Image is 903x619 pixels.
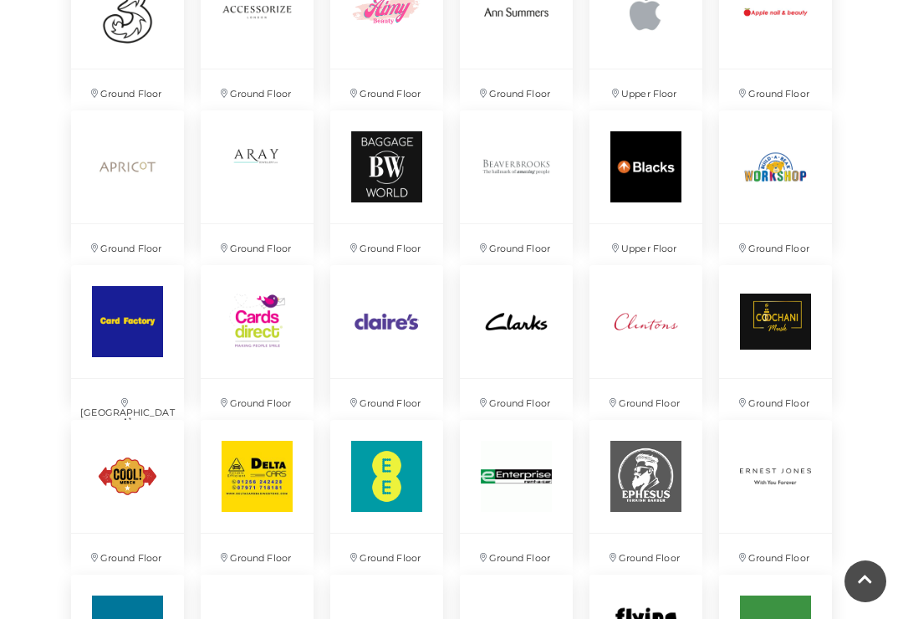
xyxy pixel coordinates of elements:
p: Upper Floor [589,224,702,265]
p: Ground Floor [460,224,573,265]
p: Ground Floor [330,224,443,265]
a: Upper Floor [581,102,711,257]
p: Ground Floor [589,379,702,420]
p: Ground Floor [460,379,573,420]
a: Ground Floor [581,257,711,412]
p: Ground Floor [71,224,184,265]
p: Ground Floor [201,534,314,575]
p: Ground Floor [330,69,443,110]
p: Ground Floor [719,69,832,110]
p: Ground Floor [201,224,314,265]
p: Ground Floor [719,224,832,265]
a: Ground Floor [451,412,581,566]
a: Ground Floor [63,102,192,257]
a: Ground Floor [451,102,581,257]
p: Ground Floor [201,379,314,420]
a: Ground Floor [322,102,451,257]
a: [GEOGRAPHIC_DATA] [63,257,192,412]
a: Ground Floor [711,102,840,257]
a: Ground Floor [192,257,322,412]
a: Ground Floor [322,412,451,566]
p: Ground Floor [589,534,702,575]
p: Ground Floor [460,69,573,110]
p: Ground Floor [201,69,314,110]
a: Ground Floor [711,257,840,412]
p: Ground Floor [71,69,184,110]
p: Ground Floor [719,379,832,420]
p: [GEOGRAPHIC_DATA] [71,379,184,438]
a: Ground Floor [63,412,192,566]
a: Ground Floor [322,257,451,412]
a: Ground Floor [581,412,711,566]
a: Ground Floor [451,257,581,412]
p: Ground Floor [330,534,443,575]
p: Ground Floor [71,534,184,575]
a: Ground Floor [711,412,840,566]
p: Ground Floor [719,534,832,575]
p: Ground Floor [330,379,443,420]
p: Ground Floor [460,534,573,575]
p: Upper Floor [589,69,702,110]
a: Ground Floor [192,412,322,566]
a: Ground Floor [192,102,322,257]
